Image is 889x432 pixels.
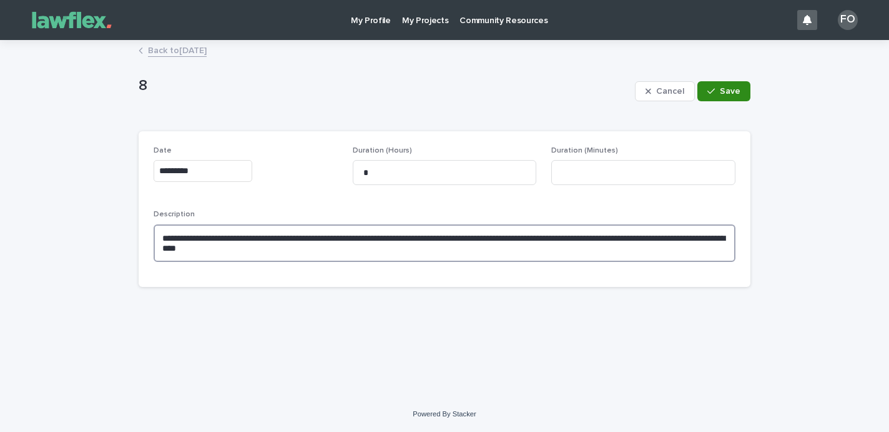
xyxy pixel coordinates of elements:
[148,43,207,57] a: Back to[DATE]
[154,211,195,218] span: Description
[697,81,750,101] button: Save
[139,77,630,95] p: 8
[353,147,412,154] span: Duration (Hours)
[154,147,172,154] span: Date
[838,10,858,30] div: FO
[413,410,476,418] a: Powered By Stacker
[25,8,119,33] img: Gnvw4qrBSHOAfo8VMhG6
[551,147,618,154] span: Duration (Minutes)
[635,81,695,101] button: Cancel
[656,87,684,96] span: Cancel
[720,87,740,96] span: Save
